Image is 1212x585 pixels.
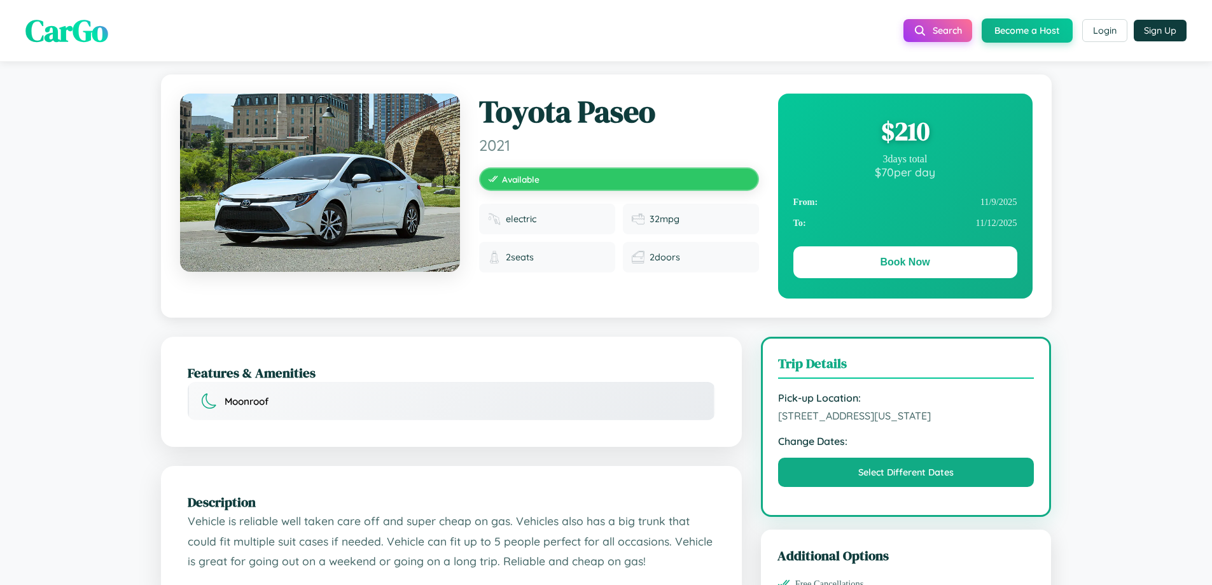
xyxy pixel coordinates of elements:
span: Moonroof [225,395,268,407]
h3: Trip Details [778,354,1034,379]
h2: Description [188,493,715,511]
img: Doors [632,251,644,264]
span: electric [506,213,536,225]
strong: Pick-up Location: [778,391,1034,404]
span: [STREET_ADDRESS][US_STATE] [778,409,1034,422]
button: Sign Up [1134,20,1187,41]
img: Toyota Paseo 2021 [180,94,460,272]
div: $ 210 [793,114,1017,148]
p: Vehicle is reliable well taken care off and super cheap on gas. Vehicles also has a big trunk tha... [188,511,715,572]
div: 3 days total [793,153,1017,165]
span: CarGo [25,10,108,52]
button: Book Now [793,246,1017,278]
button: Select Different Dates [778,458,1034,487]
span: 2 seats [506,251,534,263]
button: Login [1082,19,1127,42]
span: 2 doors [650,251,680,263]
h3: Additional Options [777,546,1035,565]
button: Search [903,19,972,42]
strong: From: [793,197,818,208]
span: Search [933,25,962,36]
strong: To: [793,218,806,229]
img: Fuel type [488,213,501,225]
strong: Change Dates: [778,435,1034,448]
h2: Features & Amenities [188,363,715,382]
img: Fuel efficiency [632,213,644,225]
h1: Toyota Paseo [479,94,759,130]
button: Become a Host [982,18,1073,43]
span: Available [502,174,540,185]
span: 2021 [479,136,759,155]
img: Seats [488,251,501,264]
div: 11 / 9 / 2025 [793,192,1017,213]
div: 11 / 12 / 2025 [793,213,1017,234]
div: $ 70 per day [793,165,1017,179]
span: 32 mpg [650,213,679,225]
